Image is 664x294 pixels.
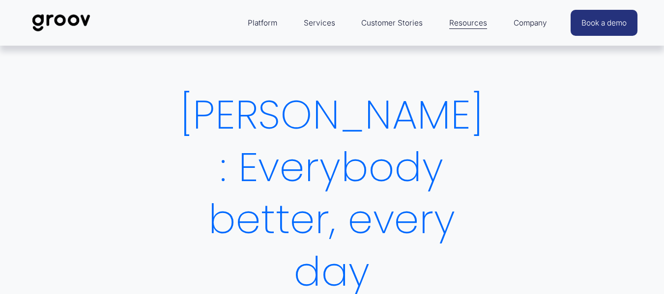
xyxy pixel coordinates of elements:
img: Groov | Workplace Science Platform | Unlock Performance | Drive Results [27,7,96,39]
a: folder dropdown [509,11,552,35]
span: Platform [248,16,277,30]
span: Company [514,16,547,30]
a: folder dropdown [444,11,492,35]
a: Book a demo [571,10,637,36]
span: Resources [449,16,487,30]
a: Services [299,11,340,35]
a: Customer Stories [356,11,428,35]
a: folder dropdown [243,11,282,35]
